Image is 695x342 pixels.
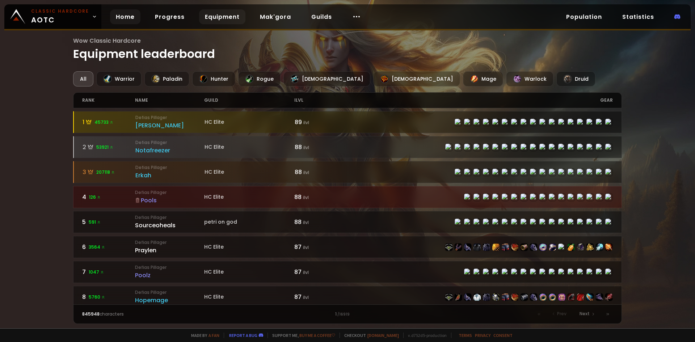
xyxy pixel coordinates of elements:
[303,144,309,151] small: ilvl
[303,294,309,300] small: ilvl
[560,9,608,24] a: Population
[596,244,603,251] img: item-23048
[82,193,135,202] div: 4
[303,269,309,275] small: ilvl
[568,294,575,301] img: item-19379
[89,244,105,250] span: 3564
[73,161,622,183] a: 3207118 Defias PillagerErkahHC Elite88 ilvlitem-22498item-23057item-22983item-17723item-22496item...
[294,242,347,252] div: 87
[586,294,594,301] img: item-22807
[303,244,309,250] small: ilvl
[530,244,537,251] img: item-22517
[135,289,204,296] small: Defias Pillager
[493,333,513,338] a: Consent
[89,194,101,200] span: 126
[303,194,309,200] small: ilvl
[299,333,335,338] a: Buy me a coffee
[96,144,114,151] span: 53921
[455,294,462,301] img: item-21608
[205,168,295,176] div: HC Elite
[83,168,136,177] div: 3
[511,294,518,301] img: item-22500
[89,294,105,300] span: 5760
[135,164,205,171] small: Defias Pillager
[373,71,460,86] div: [DEMOGRAPHIC_DATA]
[254,9,297,24] a: Mak'gora
[96,71,142,86] div: Warrior
[539,294,547,301] img: item-23237
[303,119,309,126] small: ilvl
[73,36,622,63] h1: Equipment leaderboard
[294,193,347,202] div: 88
[82,218,135,227] div: 5
[306,9,338,24] a: Guilds
[135,93,204,108] div: name
[73,136,622,158] a: 253921 Defias PillagerNotafreezerHC Elite88 ilvlitem-22498item-23057item-22983item-2575item-22496...
[204,268,294,276] div: HC Elite
[73,186,622,208] a: 4126 Defias PillagerPoolsHC Elite88 ilvlitem-22506item-22943item-22507item-22504item-22510item-22...
[303,169,309,176] small: ilvl
[455,244,462,251] img: item-21712
[135,196,204,205] div: Pools
[502,244,509,251] img: item-22513
[73,286,622,308] a: 85760 Defias PillagerHopemageHC Elite87 ilvlitem-22498item-21608item-22499item-6795item-22496item...
[94,119,114,126] span: 45733
[205,118,295,126] div: HC Elite
[464,244,471,251] img: item-22515
[144,71,189,86] div: Paladin
[73,36,622,45] span: Wow Classic Hardcore
[295,143,348,152] div: 88
[445,244,452,251] img: item-22514
[135,171,205,180] div: Erkah
[135,271,204,280] div: Poolz
[596,294,603,301] img: item-21597
[558,294,565,301] img: item-23001
[135,296,204,305] div: Hopemage
[539,244,547,251] img: item-22939
[199,9,245,24] a: Equipment
[294,292,347,301] div: 87
[96,169,115,176] span: 207118
[511,244,518,251] img: item-22516
[135,246,204,255] div: Praylen
[303,219,309,225] small: ilvl
[475,333,490,338] a: Privacy
[521,294,528,301] img: item-23021
[82,311,215,317] div: characters
[521,244,528,251] img: item-22519
[556,71,595,86] div: Druid
[135,221,204,230] div: Sourceoheals
[605,244,612,251] img: item-19367
[459,333,472,338] a: Terms
[580,311,590,317] span: Next
[187,333,219,338] span: Made by
[4,4,101,29] a: Classic HardcoreAOTC
[463,71,503,86] div: Mage
[135,146,205,155] div: Notafreezer
[89,219,101,225] span: 591
[530,294,537,301] img: item-22501
[215,311,480,317] div: 1
[135,264,204,271] small: Defias Pillager
[295,168,348,177] div: 88
[568,244,575,251] img: item-11122
[464,294,471,301] img: item-22499
[337,312,350,317] small: / 16919
[73,211,622,233] a: 5591 Defias PillagerSourceohealspetri on god88 ilvlitem-22514item-21712item-22515item-4336item-22...
[549,244,556,251] img: item-19382
[238,71,281,86] div: Rogue
[229,333,257,338] a: Report a bug
[616,9,660,24] a: Statistics
[473,244,481,251] img: item-3427
[205,143,295,151] div: HC Elite
[135,114,205,121] small: Defias Pillager
[83,118,136,127] div: 1
[149,9,190,24] a: Progress
[445,294,452,301] img: item-22498
[135,139,205,146] small: Defias Pillager
[577,244,584,251] img: item-21583
[73,111,622,133] a: 145733 Defias Pillager[PERSON_NAME]HC Elite89 ilvlitem-22498item-23057item-22499item-4335item-224...
[135,189,204,196] small: Defias Pillager
[73,261,622,283] a: 71047 Defias PillagerPoolzHC Elite87 ilvlitem-22506item-22943item-22507item-22504item-22510item-2...
[577,294,584,301] img: item-22731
